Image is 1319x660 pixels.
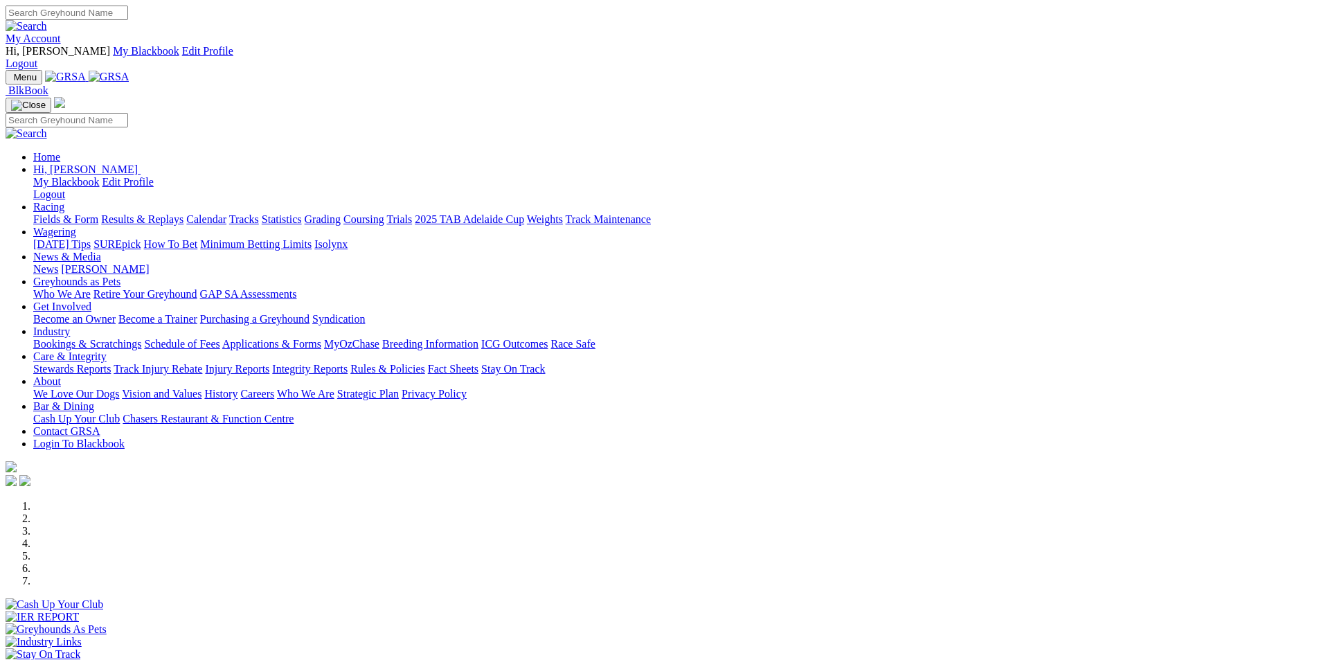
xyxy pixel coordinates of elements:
div: Wagering [33,238,1313,251]
input: Search [6,6,128,20]
a: Statistics [262,213,302,225]
a: Breeding Information [382,338,478,350]
button: Toggle navigation [6,98,51,113]
div: News & Media [33,263,1313,276]
a: Hi, [PERSON_NAME] [33,163,141,175]
span: BlkBook [8,84,48,96]
a: Track Maintenance [566,213,651,225]
a: Rules & Policies [350,363,425,375]
a: Coursing [343,213,384,225]
a: Edit Profile [182,45,233,57]
img: Search [6,127,47,140]
a: Bookings & Scratchings [33,338,141,350]
a: Login To Blackbook [33,438,125,449]
span: Hi, [PERSON_NAME] [6,45,110,57]
a: Calendar [186,213,226,225]
div: Industry [33,338,1313,350]
div: Care & Integrity [33,363,1313,375]
a: Tracks [229,213,259,225]
img: GRSA [45,71,86,83]
a: Cash Up Your Club [33,413,120,425]
a: [DATE] Tips [33,238,91,250]
div: About [33,388,1313,400]
a: How To Bet [144,238,198,250]
a: Logout [33,188,65,200]
a: Home [33,151,60,163]
a: Track Injury Rebate [114,363,202,375]
img: Search [6,20,47,33]
a: [PERSON_NAME] [61,263,149,275]
a: My Account [6,33,61,44]
img: Close [11,100,46,111]
a: Syndication [312,313,365,325]
button: Toggle navigation [6,70,42,84]
a: Industry [33,325,70,337]
a: Fact Sheets [428,363,478,375]
a: Contact GRSA [33,425,100,437]
a: Who We Are [33,288,91,300]
a: My Blackbook [33,176,100,188]
div: Hi, [PERSON_NAME] [33,176,1313,201]
span: Hi, [PERSON_NAME] [33,163,138,175]
img: Cash Up Your Club [6,598,103,611]
a: Care & Integrity [33,350,107,362]
a: My Blackbook [113,45,179,57]
img: GRSA [89,71,129,83]
a: About [33,375,61,387]
img: logo-grsa-white.png [6,461,17,472]
a: Isolynx [314,238,348,250]
a: MyOzChase [324,338,379,350]
a: Grading [305,213,341,225]
div: Greyhounds as Pets [33,288,1313,301]
a: Get Involved [33,301,91,312]
a: News & Media [33,251,101,262]
div: My Account [6,45,1313,70]
input: Search [6,113,128,127]
a: Stewards Reports [33,363,111,375]
img: Industry Links [6,636,82,648]
a: News [33,263,58,275]
a: GAP SA Assessments [200,288,297,300]
a: Injury Reports [205,363,269,375]
a: Results & Replays [101,213,183,225]
a: Stay On Track [481,363,545,375]
a: Schedule of Fees [144,338,219,350]
a: Chasers Restaurant & Function Centre [123,413,294,425]
img: facebook.svg [6,475,17,486]
a: Strategic Plan [337,388,399,400]
a: Bar & Dining [33,400,94,412]
a: Who We Are [277,388,334,400]
img: IER REPORT [6,611,79,623]
div: Racing [33,213,1313,226]
img: twitter.svg [19,475,30,486]
a: Vision and Values [122,388,201,400]
a: Fields & Form [33,213,98,225]
a: Greyhounds as Pets [33,276,120,287]
a: Retire Your Greyhound [93,288,197,300]
a: Race Safe [550,338,595,350]
a: 2025 TAB Adelaide Cup [415,213,524,225]
a: Racing [33,201,64,213]
a: Privacy Policy [402,388,467,400]
a: Wagering [33,226,76,238]
a: Applications & Forms [222,338,321,350]
a: Careers [240,388,274,400]
a: Weights [527,213,563,225]
a: Purchasing a Greyhound [200,313,309,325]
div: Bar & Dining [33,413,1313,425]
a: We Love Our Dogs [33,388,119,400]
a: SUREpick [93,238,141,250]
a: ICG Outcomes [481,338,548,350]
div: Get Involved [33,313,1313,325]
a: Minimum Betting Limits [200,238,312,250]
img: logo-grsa-white.png [54,97,65,108]
a: Integrity Reports [272,363,348,375]
a: BlkBook [6,84,48,96]
img: Greyhounds As Pets [6,623,107,636]
a: History [204,388,237,400]
a: Trials [386,213,412,225]
span: Menu [14,72,37,82]
a: Edit Profile [102,176,154,188]
a: Become a Trainer [118,313,197,325]
a: Become an Owner [33,313,116,325]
